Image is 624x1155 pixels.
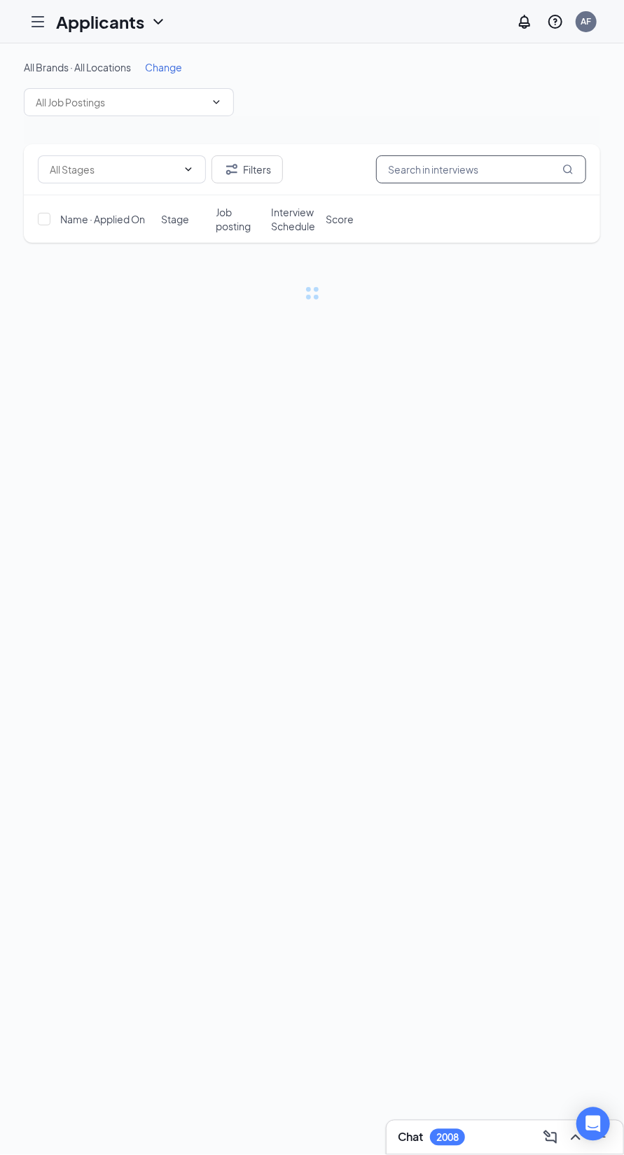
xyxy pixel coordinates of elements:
span: Interview Schedule [271,205,317,233]
svg: QuestionInfo [547,13,564,30]
svg: ChevronDown [211,97,222,108]
button: Filter Filters [212,155,283,183]
svg: ChevronDown [183,164,194,175]
svg: ComposeMessage [542,1129,559,1146]
h1: Applicants [56,10,144,34]
button: ChevronUp [564,1126,587,1149]
input: All Stages [50,162,177,177]
div: AF [581,15,592,27]
span: Stage [161,212,189,226]
span: Job posting [216,205,263,233]
input: All Job Postings [36,94,205,110]
span: Change [145,61,182,73]
input: Search in interviews [376,155,586,183]
svg: MagnifyingGlass [562,164,574,175]
svg: Hamburger [29,13,46,30]
div: 2008 [436,1132,459,1144]
span: Score [326,212,354,226]
span: All Brands · All Locations [24,61,131,73]
div: Open Intercom Messenger [576,1107,610,1141]
svg: ChevronUp [567,1129,584,1146]
button: ComposeMessage [539,1126,562,1149]
h3: Chat [398,1130,423,1145]
svg: ChevronDown [150,13,167,30]
svg: Filter [223,161,240,178]
span: Name · Applied On [60,212,145,226]
svg: Notifications [516,13,533,30]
